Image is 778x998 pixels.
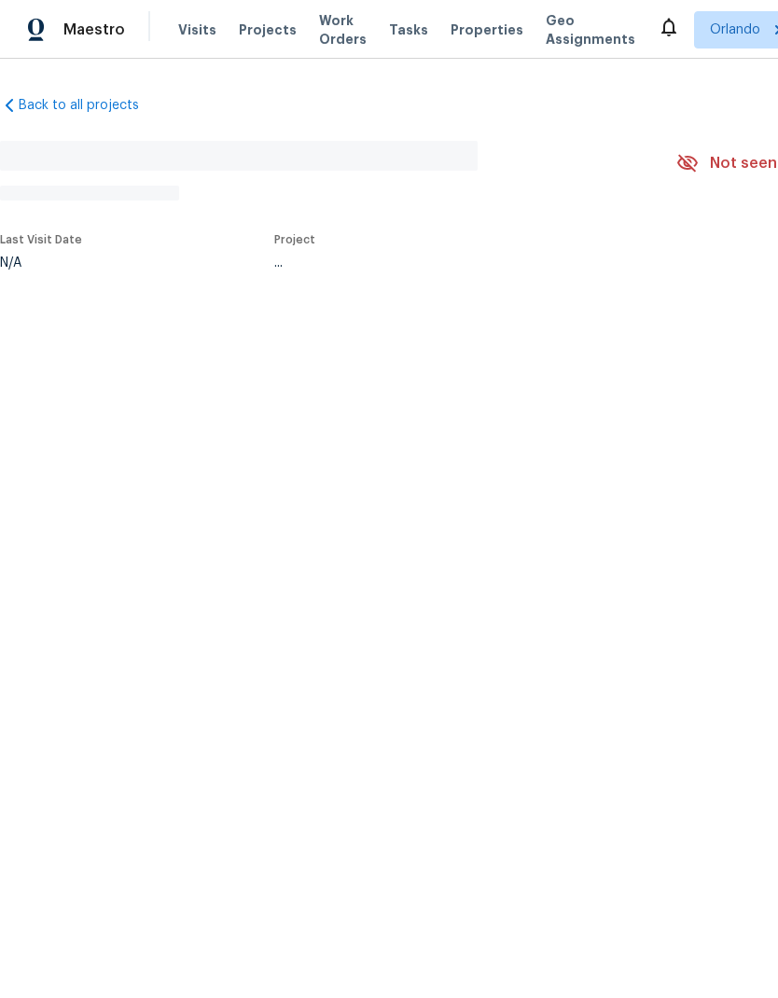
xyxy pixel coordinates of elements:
span: Projects [239,21,297,39]
span: Geo Assignments [546,11,635,49]
span: Tasks [389,23,428,36]
span: Work Orders [319,11,367,49]
span: Visits [178,21,216,39]
span: Orlando [710,21,760,39]
span: Maestro [63,21,125,39]
div: ... [274,256,632,270]
span: Project [274,234,315,245]
span: Properties [451,21,523,39]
